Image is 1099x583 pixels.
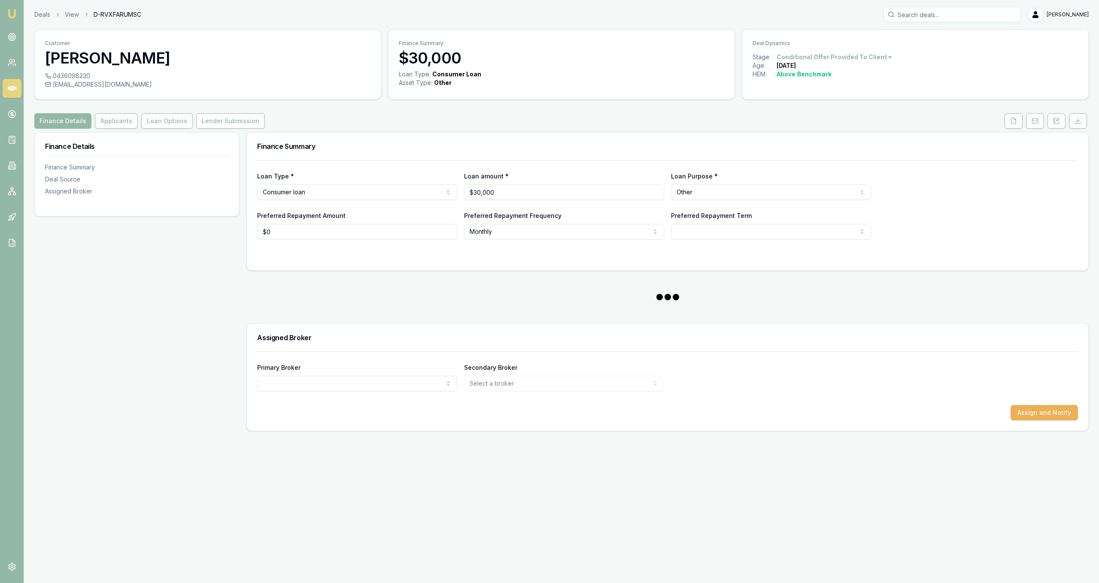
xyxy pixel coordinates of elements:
[1047,11,1089,18] span: [PERSON_NAME]
[257,212,346,219] label: Preferred Repayment Amount
[45,175,229,184] div: Deal Source
[753,40,1078,47] p: Deal Dynamics
[399,70,431,79] div: Loan Type:
[45,72,370,80] div: 0436098230
[777,53,893,61] button: Conditional Offer Provided To Client
[753,53,777,61] div: Stage:
[464,212,562,219] label: Preferred Repayment Frequency
[777,70,832,79] div: Above Benchmark
[93,113,140,129] a: Applicants
[399,79,432,87] div: Asset Type :
[257,172,294,180] label: Loan Type *
[94,10,141,19] span: D-RVXFARUMSC
[34,113,91,129] button: Finance Details
[399,40,724,47] p: Finance Summary
[45,143,229,150] h3: Finance Details
[399,49,724,66] h3: $30,000
[7,9,17,19] img: emu-icon-u.png
[883,7,1021,22] input: Search deals
[464,184,664,200] input: $
[257,334,1078,341] h3: Assigned Broker
[753,70,777,79] div: HEM:
[45,187,229,196] div: Assigned Broker
[257,224,457,239] input: $
[464,364,517,371] label: Secondary Broker
[34,10,50,19] a: Deals
[671,172,718,180] label: Loan Purpose *
[434,79,452,87] div: Other
[1011,405,1078,420] button: Assign and Notify
[34,10,141,19] nav: breadcrumb
[196,113,265,129] button: Lender Submission
[141,113,193,129] button: Loan Options
[45,49,370,66] h3: [PERSON_NAME]
[777,61,796,70] div: [DATE]
[45,163,229,172] div: Finance Summary
[257,143,1078,150] h3: Finance Summary
[753,61,777,70] div: Age:
[45,40,370,47] p: Customer
[432,70,481,79] div: Consumer Loan
[671,212,752,219] label: Preferred Repayment Term
[140,113,194,129] a: Loan Options
[257,364,301,371] label: Primary Broker
[95,113,138,129] button: Applicants
[194,113,267,129] a: Lender Submission
[65,10,79,19] a: View
[34,113,93,129] a: Finance Details
[464,172,509,180] label: Loan amount *
[45,80,370,89] div: [EMAIL_ADDRESS][DOMAIN_NAME]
